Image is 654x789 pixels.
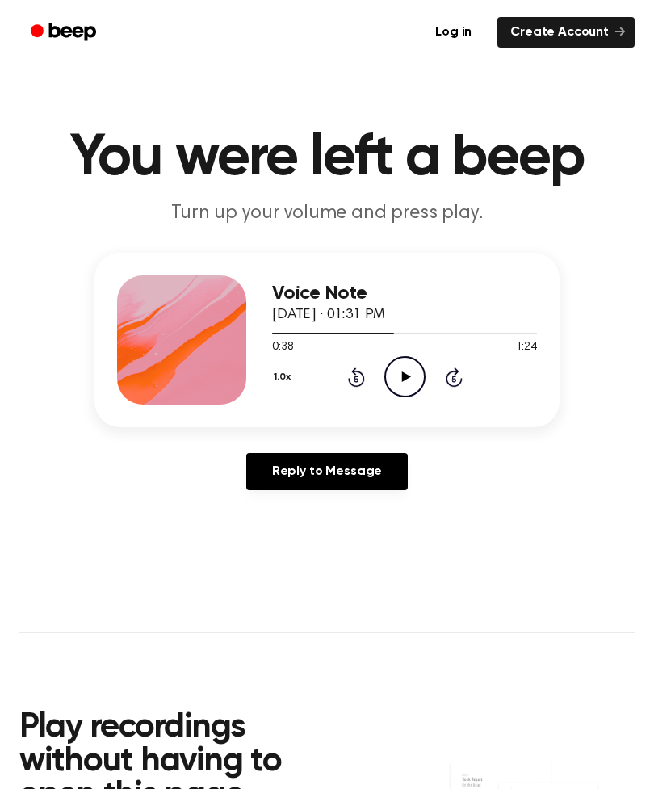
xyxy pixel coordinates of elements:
[497,17,635,48] a: Create Account
[272,363,296,391] button: 1.0x
[19,200,635,227] p: Turn up your volume and press play.
[272,308,385,322] span: [DATE] · 01:31 PM
[19,17,111,48] a: Beep
[19,129,635,187] h1: You were left a beep
[272,283,537,304] h3: Voice Note
[272,339,293,356] span: 0:38
[246,453,408,490] a: Reply to Message
[516,339,537,356] span: 1:24
[419,14,488,51] a: Log in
